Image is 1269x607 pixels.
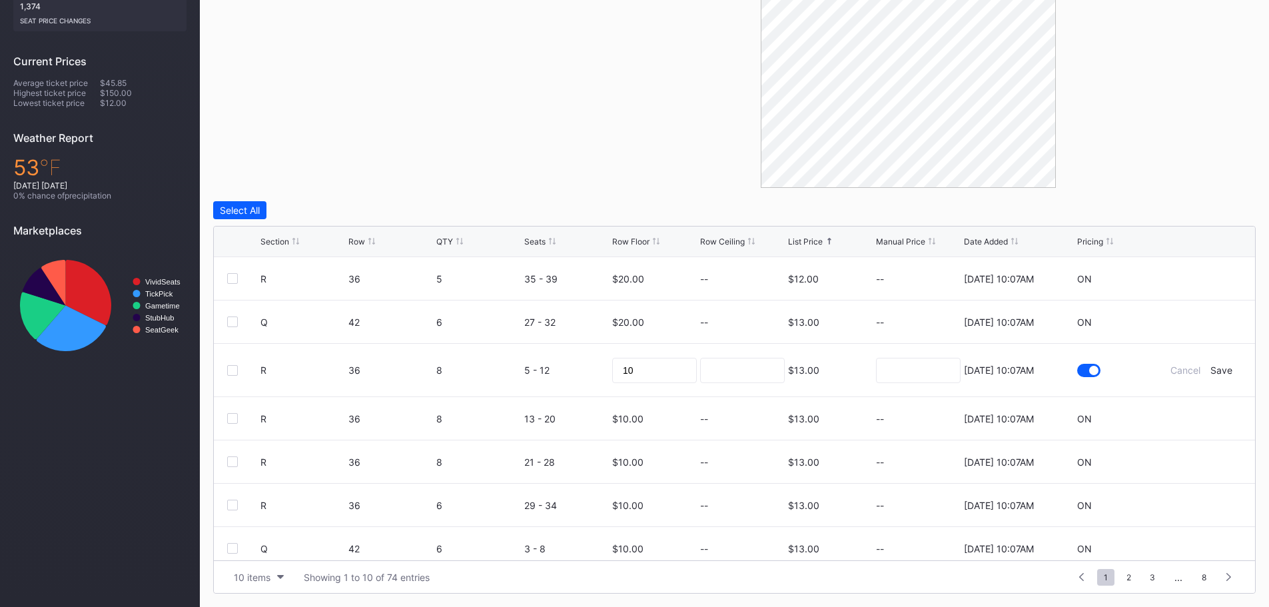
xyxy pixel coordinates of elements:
[964,500,1034,511] div: [DATE] 10:07AM
[1170,364,1200,376] div: Cancel
[13,55,187,68] div: Current Prices
[13,155,187,181] div: 53
[260,364,345,376] div: R
[612,413,643,424] div: $10.00
[436,500,521,511] div: 6
[524,543,609,554] div: 3 - 8
[788,273,819,285] div: $12.00
[612,273,644,285] div: $20.00
[612,456,643,468] div: $10.00
[524,273,609,285] div: 35 - 39
[1077,543,1092,554] div: ON
[700,500,708,511] div: --
[145,302,180,310] text: Gametime
[876,543,961,554] div: --
[524,413,609,424] div: 13 - 20
[788,543,819,554] div: $13.00
[13,247,187,364] svg: Chart title
[788,364,819,376] div: $13.00
[524,500,609,511] div: 29 - 34
[13,131,187,145] div: Weather Report
[260,456,345,468] div: R
[436,456,521,468] div: 8
[700,237,745,247] div: Row Ceiling
[964,237,1008,247] div: Date Added
[524,237,546,247] div: Seats
[13,78,100,88] div: Average ticket price
[1077,273,1092,285] div: ON
[348,316,433,328] div: 42
[20,11,180,25] div: seat price changes
[964,316,1034,328] div: [DATE] 10:07AM
[436,364,521,376] div: 8
[145,326,179,334] text: SeatGeek
[788,500,819,511] div: $13.00
[436,316,521,328] div: 6
[524,316,609,328] div: 27 - 32
[13,181,187,191] div: [DATE] [DATE]
[1097,569,1114,586] span: 1
[145,278,181,286] text: VividSeats
[260,500,345,511] div: R
[964,364,1034,376] div: [DATE] 10:07AM
[876,500,961,511] div: --
[436,237,453,247] div: QTY
[964,543,1034,554] div: [DATE] 10:07AM
[612,543,643,554] div: $10.00
[348,456,433,468] div: 36
[1143,569,1162,586] span: 3
[100,78,187,88] div: $45.85
[213,201,266,219] button: Select All
[436,543,521,554] div: 6
[304,572,430,583] div: Showing 1 to 10 of 74 entries
[788,456,819,468] div: $13.00
[964,456,1034,468] div: [DATE] 10:07AM
[876,413,961,424] div: --
[260,237,289,247] div: Section
[348,543,433,554] div: 42
[348,273,433,285] div: 36
[436,273,521,285] div: 5
[524,456,609,468] div: 21 - 28
[348,364,433,376] div: 36
[1164,572,1192,583] div: ...
[260,273,345,285] div: R
[1210,364,1232,376] div: Save
[1195,569,1213,586] span: 8
[524,364,609,376] div: 5 - 12
[13,98,100,108] div: Lowest ticket price
[260,316,345,328] div: Q
[876,316,961,328] div: --
[100,88,187,98] div: $150.00
[13,88,100,98] div: Highest ticket price
[700,543,708,554] div: --
[1077,316,1092,328] div: ON
[348,500,433,511] div: 36
[876,273,961,285] div: --
[788,413,819,424] div: $13.00
[876,456,961,468] div: --
[700,413,708,424] div: --
[700,273,708,285] div: --
[1077,237,1103,247] div: Pricing
[234,572,270,583] div: 10 items
[260,543,345,554] div: Q
[964,273,1034,285] div: [DATE] 10:07AM
[788,237,823,247] div: List Price
[1077,413,1092,424] div: ON
[700,456,708,468] div: --
[145,290,173,298] text: TickPick
[13,224,187,237] div: Marketplaces
[348,237,365,247] div: Row
[788,316,819,328] div: $13.00
[700,316,708,328] div: --
[1077,456,1092,468] div: ON
[220,205,260,216] div: Select All
[612,316,644,328] div: $20.00
[348,413,433,424] div: 36
[145,314,175,322] text: StubHub
[227,568,290,586] button: 10 items
[13,191,187,201] div: 0 % chance of precipitation
[260,413,345,424] div: R
[39,155,61,181] span: ℉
